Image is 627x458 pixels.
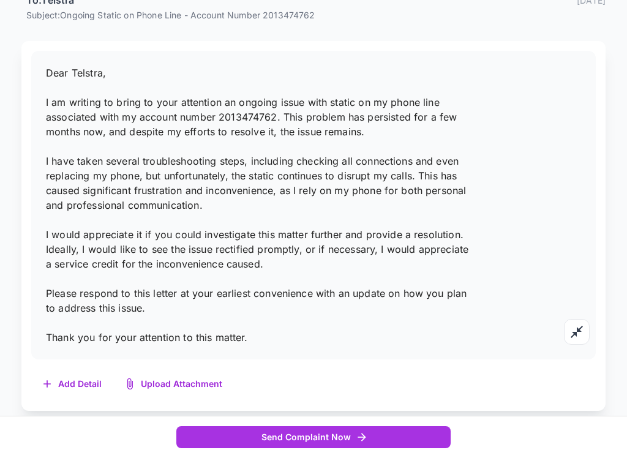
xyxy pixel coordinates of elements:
[31,372,114,397] button: Add Detail
[26,9,606,21] p: Subject: Ongoing Static on Phone Line - Account Number 2013474762
[176,426,451,449] button: Send Complaint Now
[46,67,468,343] span: Dear Telstra, I am writing to bring to your attention an ongoing issue with static on my phone li...
[114,372,235,397] button: Upload Attachment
